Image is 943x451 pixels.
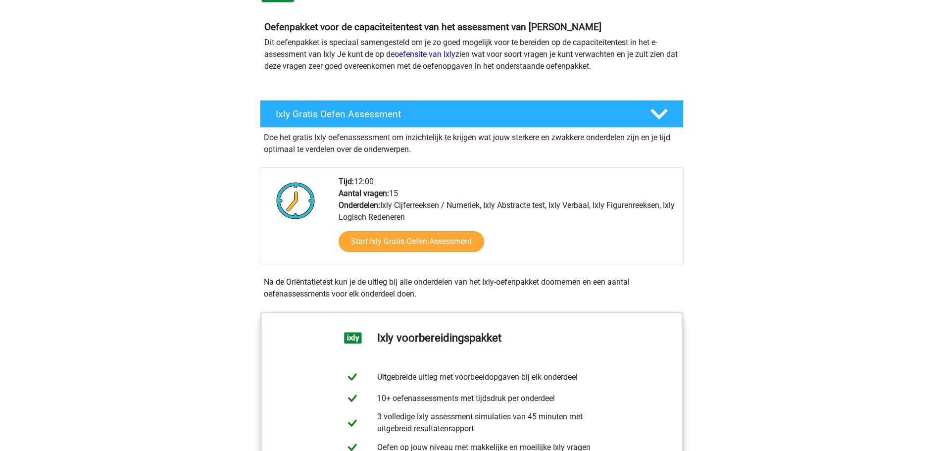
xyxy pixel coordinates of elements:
b: Aantal vragen: [339,189,389,198]
div: 12:00 15 Ixly Cijferreeksen / Numeriek, Ixly Abstracte test, Ixly Verbaal, Ixly Figurenreeksen, I... [331,176,683,264]
a: Start Ixly Gratis Oefen Assessment [339,231,484,252]
b: Onderdelen: [339,200,380,210]
h4: Ixly Gratis Oefen Assessment [276,108,634,120]
div: Doe het gratis Ixly oefenassessment om inzichtelijk te krijgen wat jouw sterkere en zwakkere onde... [260,128,684,155]
a: oefensite van Ixly [395,50,455,59]
div: Na de Oriëntatietest kun je de uitleg bij alle onderdelen van het Ixly-oefenpakket doornemen en e... [260,276,684,300]
p: Dit oefenpakket is speciaal samengesteld om je zo goed mogelijk voor te bereiden op de capaciteit... [264,37,679,72]
b: Tijd: [339,177,354,186]
b: Oefenpakket voor de capaciteitentest van het assessment van [PERSON_NAME] [264,21,601,33]
a: Ixly Gratis Oefen Assessment [256,100,688,128]
img: Klok [271,176,321,225]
